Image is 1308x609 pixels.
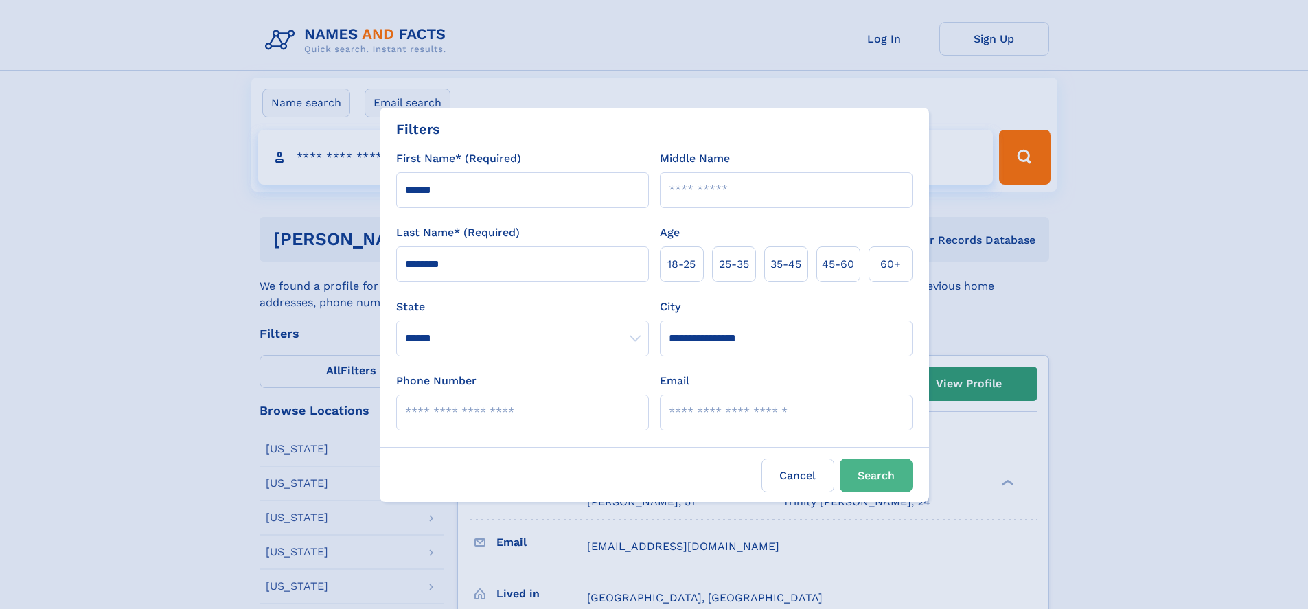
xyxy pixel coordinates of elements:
[840,459,913,492] button: Search
[761,459,834,492] label: Cancel
[660,225,680,241] label: Age
[660,299,680,315] label: City
[660,373,689,389] label: Email
[396,119,440,139] div: Filters
[667,256,696,273] span: 18‑25
[396,299,649,315] label: State
[396,150,521,167] label: First Name* (Required)
[396,373,477,389] label: Phone Number
[719,256,749,273] span: 25‑35
[822,256,854,273] span: 45‑60
[770,256,801,273] span: 35‑45
[880,256,901,273] span: 60+
[396,225,520,241] label: Last Name* (Required)
[660,150,730,167] label: Middle Name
